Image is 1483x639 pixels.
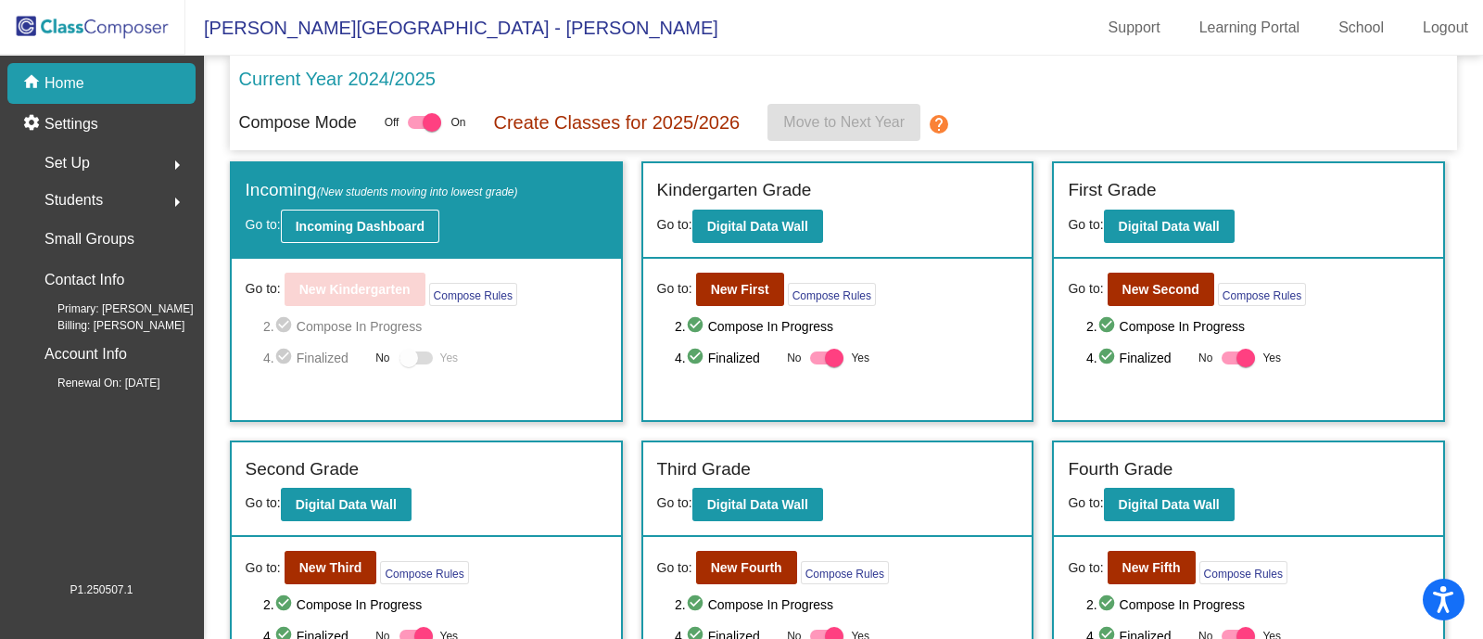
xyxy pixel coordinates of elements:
[246,177,518,204] label: Incoming
[281,210,439,243] button: Incoming Dashboard
[801,561,889,584] button: Compose Rules
[657,558,692,578] span: Go to:
[274,594,297,616] mat-icon: check_circle
[299,560,362,575] b: New Third
[239,110,357,135] p: Compose Mode
[767,104,920,141] button: Move to Next Year
[166,191,188,213] mat-icon: arrow_right
[263,315,606,338] span: 2. Compose In Progress
[1097,315,1120,338] mat-icon: check_circle
[299,282,411,297] b: New Kindergarten
[1119,497,1220,512] b: Digital Data Wall
[246,279,281,299] span: Go to:
[1324,13,1399,43] a: School
[692,210,823,243] button: Digital Data Wall
[28,375,159,391] span: Renewal On: [DATE]
[380,561,468,584] button: Compose Rules
[657,177,812,204] label: Kindergarten Grade
[185,13,718,43] span: [PERSON_NAME][GEOGRAPHIC_DATA] - [PERSON_NAME]
[686,594,708,616] mat-icon: check_circle
[1185,13,1315,43] a: Learning Portal
[686,347,708,369] mat-icon: check_circle
[1068,177,1156,204] label: First Grade
[657,217,692,232] span: Go to:
[44,187,103,213] span: Students
[263,347,366,369] span: 4. Finalized
[493,109,740,136] p: Create Classes for 2025/2026
[1122,560,1181,575] b: New Fifth
[246,495,281,510] span: Go to:
[1262,347,1281,369] span: Yes
[263,594,606,616] span: 2. Compose In Progress
[296,219,425,234] b: Incoming Dashboard
[1408,13,1483,43] a: Logout
[317,185,518,198] span: (New students moving into lowest grade)
[429,283,517,306] button: Compose Rules
[1198,350,1212,366] span: No
[657,456,751,483] label: Third Grade
[44,226,134,252] p: Small Groups
[1119,219,1220,234] b: Digital Data Wall
[1104,488,1235,521] button: Digital Data Wall
[1068,558,1103,578] span: Go to:
[246,456,360,483] label: Second Grade
[1108,273,1214,306] button: New Second
[44,341,127,367] p: Account Info
[246,217,281,232] span: Go to:
[851,347,869,369] span: Yes
[711,282,769,297] b: New First
[1199,561,1287,584] button: Compose Rules
[1094,13,1175,43] a: Support
[44,150,90,176] span: Set Up
[707,497,808,512] b: Digital Data Wall
[281,488,412,521] button: Digital Data Wall
[686,315,708,338] mat-icon: check_circle
[692,488,823,521] button: Digital Data Wall
[285,551,377,584] button: New Third
[696,273,784,306] button: New First
[1104,210,1235,243] button: Digital Data Wall
[44,72,84,95] p: Home
[22,113,44,135] mat-icon: settings
[450,114,465,131] span: On
[928,113,950,135] mat-icon: help
[1068,495,1103,510] span: Go to:
[1218,283,1306,306] button: Compose Rules
[44,267,124,293] p: Contact Info
[657,495,692,510] span: Go to:
[440,347,459,369] span: Yes
[1097,594,1120,616] mat-icon: check_circle
[657,279,692,299] span: Go to:
[783,114,905,130] span: Move to Next Year
[675,594,1018,616] span: 2. Compose In Progress
[707,219,808,234] b: Digital Data Wall
[28,300,194,317] span: Primary: [PERSON_NAME]
[246,558,281,578] span: Go to:
[675,315,1018,338] span: 2. Compose In Progress
[1122,282,1199,297] b: New Second
[385,114,399,131] span: Off
[696,551,797,584] button: New Fourth
[675,347,778,369] span: 4. Finalized
[1097,347,1120,369] mat-icon: check_circle
[1068,456,1172,483] label: Fourth Grade
[711,560,782,575] b: New Fourth
[1086,594,1429,616] span: 2. Compose In Progress
[1068,279,1103,299] span: Go to:
[1086,347,1189,369] span: 4. Finalized
[28,317,184,334] span: Billing: [PERSON_NAME]
[274,347,297,369] mat-icon: check_circle
[22,72,44,95] mat-icon: home
[166,154,188,176] mat-icon: arrow_right
[787,350,801,366] span: No
[1086,315,1429,338] span: 2. Compose In Progress
[274,315,297,338] mat-icon: check_circle
[788,283,876,306] button: Compose Rules
[285,273,425,306] button: New Kindergarten
[44,113,98,135] p: Settings
[375,350,389,366] span: No
[1108,551,1196,584] button: New Fifth
[1068,217,1103,232] span: Go to:
[239,65,436,93] p: Current Year 2024/2025
[296,497,397,512] b: Digital Data Wall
